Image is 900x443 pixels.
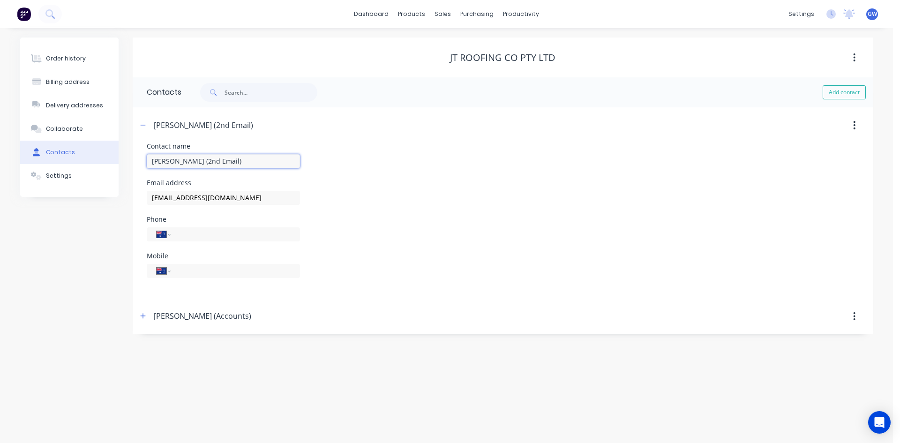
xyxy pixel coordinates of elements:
[147,216,300,223] div: Phone
[20,47,119,70] button: Order history
[20,141,119,164] button: Contacts
[154,120,253,131] div: [PERSON_NAME] (2nd Email)
[20,164,119,188] button: Settings
[868,10,877,18] span: GW
[46,54,86,63] div: Order history
[20,94,119,117] button: Delivery addresses
[46,78,90,86] div: Billing address
[349,7,393,21] a: dashboard
[823,85,866,99] button: Add contact
[868,411,891,434] div: Open Intercom Messenger
[225,83,317,102] input: Search...
[133,77,181,107] div: Contacts
[46,101,103,110] div: Delivery addresses
[450,52,555,63] div: JT ROOFING CO PTY LTD
[46,125,83,133] div: Collaborate
[17,7,31,21] img: Factory
[456,7,498,21] div: purchasing
[784,7,819,21] div: settings
[46,172,72,180] div: Settings
[20,70,119,94] button: Billing address
[430,7,456,21] div: sales
[154,310,251,322] div: [PERSON_NAME] (Accounts)
[20,117,119,141] button: Collaborate
[147,143,300,150] div: Contact name
[393,7,430,21] div: products
[498,7,544,21] div: productivity
[46,148,75,157] div: Contacts
[147,180,300,186] div: Email address
[147,253,300,259] div: Mobile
